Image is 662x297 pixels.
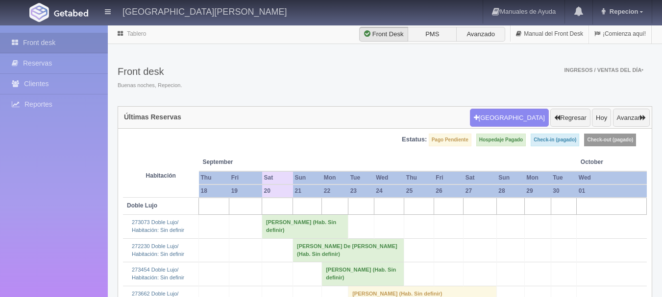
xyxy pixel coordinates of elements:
[374,171,404,184] th: Wed
[476,134,526,146] label: Hospedaje Pagado
[589,24,651,44] a: ¡Comienza aquí!
[54,9,88,17] img: Getabed
[359,27,408,42] label: Front Desk
[132,219,184,233] a: 273073 Doble Lujo/Habitación: Sin definir
[127,202,157,209] b: Doble Lujo
[132,243,184,257] a: 272230 Doble Lujo/Habitación: Sin definir
[118,66,182,77] h3: Front desk
[293,238,404,262] td: [PERSON_NAME] De [PERSON_NAME] (Hab. Sin definir)
[524,184,551,198] th: 29
[551,171,577,184] th: Tue
[262,215,348,238] td: [PERSON_NAME] (Hab. Sin definir)
[402,135,427,144] label: Estatus:
[496,171,524,184] th: Sun
[551,184,577,198] th: 30
[584,134,636,146] label: Check-out (pagado)
[203,158,258,166] span: September
[374,184,404,198] th: 24
[124,114,181,121] h4: Últimas Reservas
[577,171,647,184] th: Wed
[404,184,434,198] th: 25
[408,27,457,42] label: PMS
[123,5,287,17] h4: [GEOGRAPHIC_DATA][PERSON_NAME]
[524,171,551,184] th: Mon
[496,184,524,198] th: 28
[132,267,184,280] a: 273454 Doble Lujo/Habitación: Sin definir
[293,171,322,184] th: Sun
[581,158,643,166] span: October
[577,184,647,198] th: 01
[146,172,176,179] strong: Habitación
[434,184,464,198] th: 26
[348,171,374,184] th: Tue
[470,109,549,127] button: [GEOGRAPHIC_DATA]
[348,184,374,198] th: 23
[564,67,643,73] span: Ingresos / Ventas del día
[592,109,611,127] button: Hoy
[464,171,496,184] th: Sat
[550,109,590,127] button: Regresar
[262,171,293,184] th: Sat
[229,171,262,184] th: Fri
[613,109,650,127] button: Avanzar
[322,262,404,286] td: [PERSON_NAME] (Hab. Sin definir)
[322,184,348,198] th: 22
[229,184,262,198] th: 19
[322,171,348,184] th: Mon
[464,184,496,198] th: 27
[607,8,638,15] span: Repecion
[29,3,49,22] img: Getabed
[404,171,434,184] th: Thu
[511,24,588,44] a: Manual del Front Desk
[199,171,229,184] th: Thu
[456,27,505,42] label: Avanzado
[531,134,579,146] label: Check-in (pagado)
[434,171,464,184] th: Fri
[262,184,293,198] th: 20
[127,30,146,37] a: Tablero
[118,82,182,90] span: Buenas noches, Repecion.
[199,184,229,198] th: 18
[429,134,471,146] label: Pago Pendiente
[293,184,322,198] th: 21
